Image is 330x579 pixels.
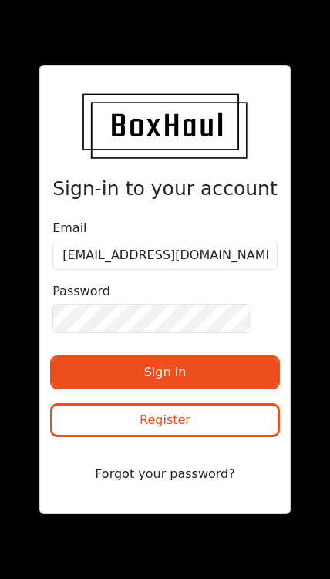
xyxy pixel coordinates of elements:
[52,282,110,301] label: Password
[82,93,247,159] img: BoxHaul
[52,466,278,481] a: Forgot your password?
[52,406,278,435] button: Register
[52,358,278,387] button: Sign in
[52,219,86,237] label: Email
[52,177,278,200] h2: Sign-in to your account
[52,459,278,489] button: Forgot your password?
[52,416,278,430] a: Register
